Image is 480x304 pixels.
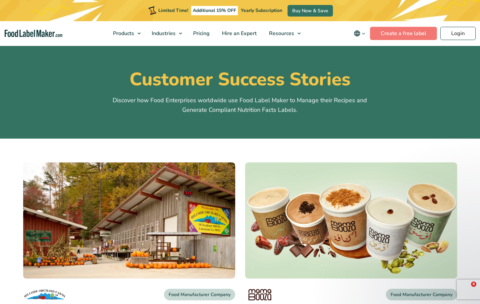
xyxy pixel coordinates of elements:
a: Industries [146,21,186,46]
a: Products [107,21,144,46]
span: Pricing [191,30,210,37]
span: Hire an Expert [220,30,257,37]
a: Create a free label [370,27,437,40]
span: Limited Time! [158,7,188,14]
span: Yearly Subscription [241,7,282,14]
span: Products [111,30,135,37]
div: Food Manufacturer Company [386,289,457,300]
a: Buy Now & Save [288,5,333,17]
div: Food Manufacturer Company [164,289,235,300]
p: Discover how Food Enterprises worldwide use Food Label Maker to Manage their Recipes and Generate... [100,96,380,115]
a: Hire an Expert [216,21,261,46]
iframe: Intercom live chat [457,282,473,297]
a: Resources [263,21,304,46]
span: Industries [150,30,176,37]
a: Pricing [187,21,214,46]
span: Resources [267,30,295,37]
a: Login [440,27,476,40]
span: 6 [471,282,476,287]
h1: Customer Success Stories [23,68,457,90]
span: Additional 15% OFF [191,6,238,15]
